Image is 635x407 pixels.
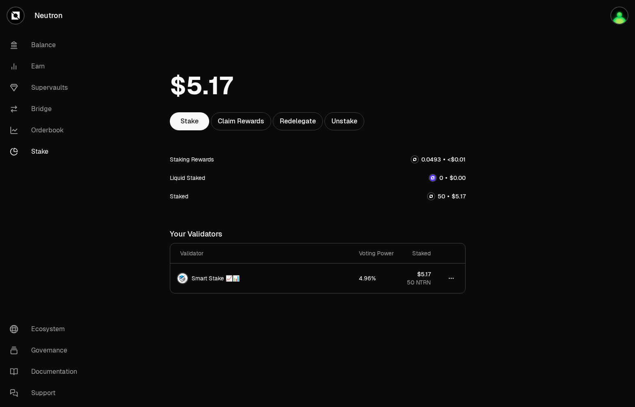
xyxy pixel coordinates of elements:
th: Voting Power [352,243,400,264]
img: NTRN Logo [428,193,434,200]
a: Earn [3,56,89,77]
img: Smart Stake 📈📊 Logo [178,273,187,283]
a: Supervaults [3,77,89,98]
a: Stake [170,112,209,130]
div: Staked [170,192,188,200]
span: 50 NTRN [407,278,431,286]
a: Governance [3,340,89,361]
a: Bridge [3,98,89,120]
th: Validator [170,243,352,264]
a: Balance [3,34,89,56]
div: Staking Rewards [170,155,214,164]
a: Redelegate [273,112,323,130]
a: Ecosystem [3,318,89,340]
span: Smart Stake 📈📊 [192,274,240,282]
div: Claim Rewards [211,112,271,130]
img: NTRN Logo [411,156,418,163]
a: Support [3,382,89,404]
div: Staked [407,249,431,257]
div: Your Validators [170,225,466,243]
img: dNTRN Logo [429,175,436,181]
div: Liquid Staked [170,174,205,182]
span: $5.17 [417,270,431,278]
a: Unstake [324,112,364,130]
img: Training Demos [611,7,628,24]
a: Documentation [3,361,89,382]
a: Orderbook [3,120,89,141]
a: Stake [3,141,89,162]
td: 4.96% [352,264,400,293]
